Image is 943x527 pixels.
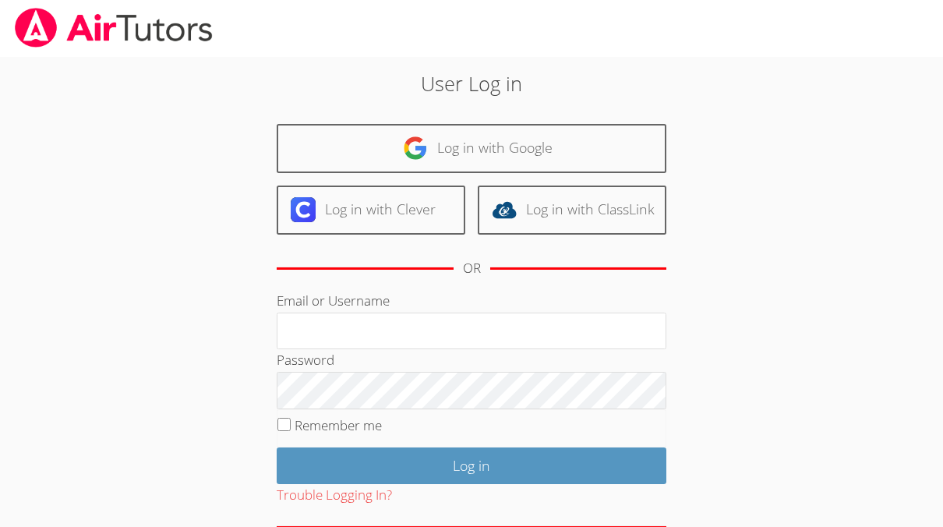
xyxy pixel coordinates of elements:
[13,8,214,48] img: airtutors_banner-c4298cdbf04f3fff15de1276eac7730deb9818008684d7c2e4769d2f7ddbe033.png
[277,484,392,507] button: Trouble Logging In?
[277,292,390,309] label: Email or Username
[291,197,316,222] img: clever-logo-6eab21bc6e7a338710f1a6ff85c0baf02591cd810cc4098c63d3a4b26e2feb20.svg
[277,124,666,173] a: Log in with Google
[277,351,334,369] label: Password
[295,416,382,434] label: Remember me
[277,186,465,235] a: Log in with Clever
[463,257,481,280] div: OR
[478,186,666,235] a: Log in with ClassLink
[217,69,726,98] h2: User Log in
[492,197,517,222] img: classlink-logo-d6bb404cc1216ec64c9a2012d9dc4662098be43eaf13dc465df04b49fa7ab582.svg
[277,447,666,484] input: Log in
[403,136,428,161] img: google-logo-50288ca7cdecda66e5e0955fdab243c47b7ad437acaf1139b6f446037453330a.svg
